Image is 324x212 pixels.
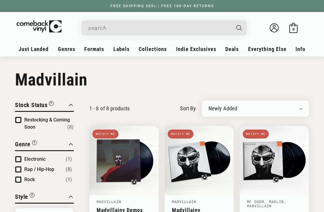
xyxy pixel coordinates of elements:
span: Stock Status [15,101,47,109]
span: Just Landed [19,46,49,52]
button: Filter by Style [15,192,34,203]
h1: Madvillain [15,70,309,90]
button: Filter by Genre [15,140,37,150]
span: Genre [15,141,31,148]
span: Everything Else [248,46,286,52]
a: Madvillain [172,199,196,204]
a: FREE SHIPPING $89+ | FREE 100-DAY RETURNS [104,4,220,8]
span: Style [15,193,28,200]
span: Number of products: (1) [66,176,72,183]
p: 1 - 8 of 8 products [89,105,130,112]
span: Number of products: (8) [67,124,73,131]
span: Formats [84,46,104,52]
span: Rock [24,177,35,182]
span: Deals [225,46,239,52]
a: , Madvillain [247,199,286,208]
span: Info [295,46,305,52]
span: Electronic [24,156,46,162]
span: Number of products: (8) [66,166,72,173]
span: Number of products: (1) [66,156,72,163]
span: Rap / Hip-Hop [24,166,54,172]
button: Search [231,20,247,35]
div: Search [82,20,247,35]
span: Labels [113,46,130,52]
span: Indie Exclusives [176,46,216,52]
a: Madvillain [97,199,121,204]
input: search [88,22,230,34]
span: Restocking & Coming Soon [24,117,70,130]
span: 0 [292,27,295,31]
span: Genres [58,46,75,52]
label: sort by [180,104,196,112]
span: Collections [139,46,167,52]
a: MF Doom [247,199,264,204]
button: Filter by Stock Status [15,100,54,111]
a: , Madlib [264,199,284,204]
